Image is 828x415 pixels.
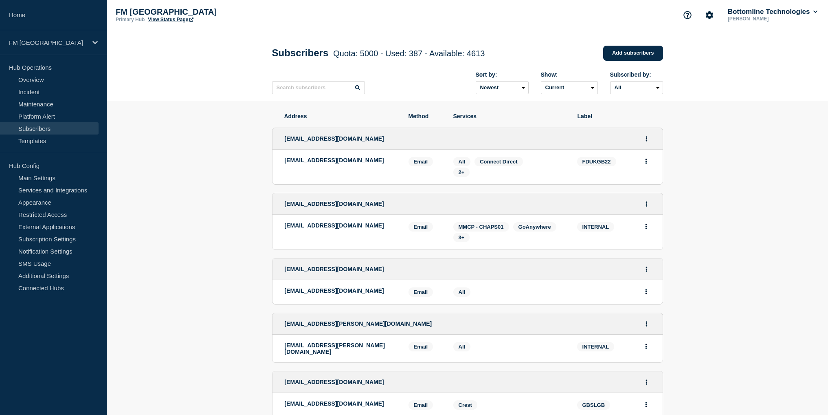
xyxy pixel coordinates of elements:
button: Actions [641,285,651,298]
select: Sort by [476,81,529,94]
span: Crest [459,402,472,408]
span: [EMAIL_ADDRESS][DOMAIN_NAME] [285,135,384,142]
span: Email [409,342,433,351]
span: [EMAIL_ADDRESS][DOMAIN_NAME] [285,379,384,385]
span: GBSLGB [577,400,611,410]
button: Actions [641,220,651,233]
div: Subscribed by: [610,71,663,78]
span: Address [284,113,396,119]
a: View Status Page [148,17,193,22]
span: Method [409,113,441,119]
span: [EMAIL_ADDRESS][PERSON_NAME][DOMAIN_NAME] [285,320,432,327]
span: [EMAIL_ADDRESS][DOMAIN_NAME] [285,266,384,272]
p: FM [GEOGRAPHIC_DATA] [116,7,279,17]
p: [EMAIL_ADDRESS][PERSON_NAME][DOMAIN_NAME] [285,342,396,355]
p: [EMAIL_ADDRESS][DOMAIN_NAME] [285,400,396,407]
p: Primary Hub [116,17,145,22]
span: Label [578,113,651,119]
button: Support [679,7,696,24]
span: [EMAIL_ADDRESS][DOMAIN_NAME] [285,201,384,207]
button: Actions [641,318,652,330]
button: Account settings [701,7,718,24]
button: Actions [641,155,651,168]
div: Sort by: [476,71,529,78]
span: Quota: 5000 - Used: 387 - Available: 4613 [333,49,485,58]
span: Email [409,157,433,166]
input: Search subscribers [272,81,365,94]
p: [EMAIL_ADDRESS][DOMAIN_NAME] [285,287,396,294]
p: [EMAIL_ADDRESS][DOMAIN_NAME] [285,222,396,229]
span: All [459,289,466,295]
button: Actions [641,376,652,389]
span: 2+ [459,169,465,175]
span: Connect Direct [480,159,517,165]
span: Services [453,113,565,119]
p: FM [GEOGRAPHIC_DATA] [9,39,87,46]
a: Add subscribers [603,46,663,61]
span: All [459,159,466,165]
select: Subscribed by [610,81,663,94]
h1: Subscribers [272,47,485,59]
button: Actions [641,398,651,411]
span: 3+ [459,234,465,241]
select: Deleted [541,81,598,94]
span: INTERNAL [577,342,615,351]
button: Actions [641,132,652,145]
span: INTERNAL [577,222,615,232]
button: Actions [641,198,652,210]
span: MMCP - CHAPS01 [459,224,504,230]
button: Actions [641,340,651,353]
p: [PERSON_NAME] [726,16,811,22]
div: Show: [541,71,598,78]
span: FDUKGB22 [577,157,616,166]
span: Email [409,222,433,232]
span: GoAnywhere [518,224,551,230]
span: All [459,344,466,350]
p: [EMAIL_ADDRESS][DOMAIN_NAME] [285,157,396,163]
span: Email [409,287,433,297]
button: Actions [641,263,652,276]
span: Email [409,400,433,410]
button: Bottomline Technologies [726,8,819,16]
